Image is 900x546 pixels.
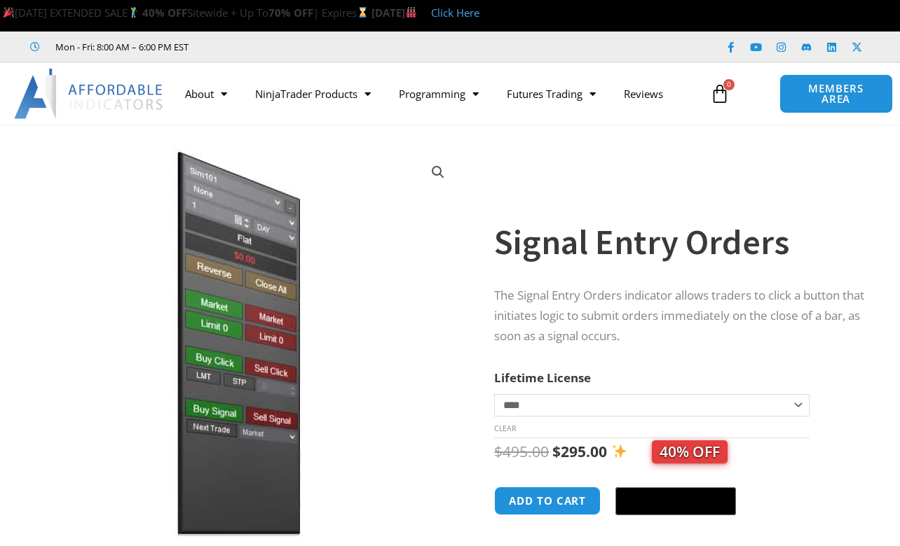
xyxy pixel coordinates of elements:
[14,69,165,119] img: LogoAI | Affordable Indicators – NinjaTrader
[171,78,241,110] a: About
[493,78,610,110] a: Futures Trading
[652,440,728,463] span: 40% OFF
[208,40,418,54] iframe: Customer reviews powered by Trustpilot
[494,423,516,433] a: Clear options
[371,6,417,20] strong: [DATE]
[4,7,14,17] img: 🎉
[612,444,627,458] img: ✨
[689,73,751,114] a: 0
[494,533,865,546] iframe: PayPal Message 1
[52,38,189,55] span: Mon - Fri: 8:00 AM – 6:00 PM EST
[494,286,865,346] p: The Signal Entry Orders indicator allows traders to click a button that initiates logic to submit...
[11,149,461,536] img: SignalEntryOrders
[494,486,601,515] button: Add to cart
[142,6,187,20] strong: 40% OFF
[610,78,677,110] a: Reviews
[494,370,591,386] label: Lifetime License
[357,7,368,17] img: ⌛
[494,218,865,267] h1: Signal Entry Orders
[431,6,479,20] a: Click Here
[615,487,736,515] button: Buy with GPay
[494,442,503,461] span: $
[385,78,493,110] a: Programming
[494,442,549,461] bdi: 495.00
[552,442,607,461] bdi: 295.00
[779,74,893,113] a: MEMBERS AREA
[241,78,385,110] a: NinjaTrader Products
[171,78,702,110] nav: Menu
[794,83,878,104] span: MEMBERS AREA
[552,442,561,461] span: $
[723,79,735,90] span: 0
[128,7,139,17] img: 🏌️‍♂️
[425,160,451,185] a: View full-screen image gallery
[268,6,313,20] strong: 70% OFF
[406,7,416,17] img: 🏭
